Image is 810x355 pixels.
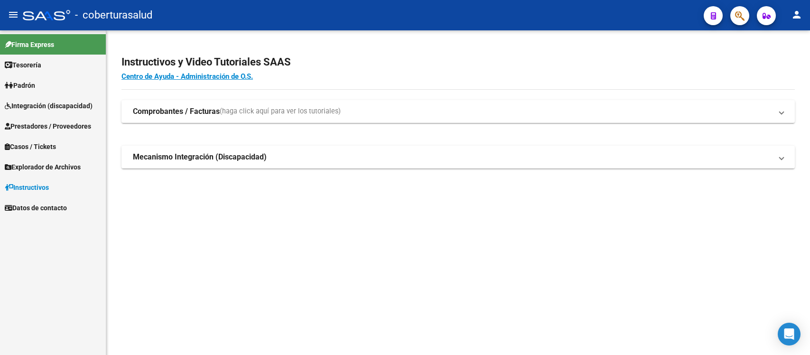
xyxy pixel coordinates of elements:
[121,53,795,71] h2: Instructivos y Video Tutoriales SAAS
[791,9,802,20] mat-icon: person
[5,39,54,50] span: Firma Express
[121,146,795,168] mat-expansion-panel-header: Mecanismo Integración (Discapacidad)
[5,162,81,172] span: Explorador de Archivos
[133,106,220,117] strong: Comprobantes / Facturas
[121,100,795,123] mat-expansion-panel-header: Comprobantes / Facturas(haga click aquí para ver los tutoriales)
[121,72,253,81] a: Centro de Ayuda - Administración de O.S.
[5,101,93,111] span: Integración (discapacidad)
[5,80,35,91] span: Padrón
[5,141,56,152] span: Casos / Tickets
[5,182,49,193] span: Instructivos
[5,121,91,131] span: Prestadores / Proveedores
[5,203,67,213] span: Datos de contacto
[5,60,41,70] span: Tesorería
[220,106,341,117] span: (haga click aquí para ver los tutoriales)
[133,152,267,162] strong: Mecanismo Integración (Discapacidad)
[778,323,801,346] div: Open Intercom Messenger
[75,5,152,26] span: - coberturasalud
[8,9,19,20] mat-icon: menu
